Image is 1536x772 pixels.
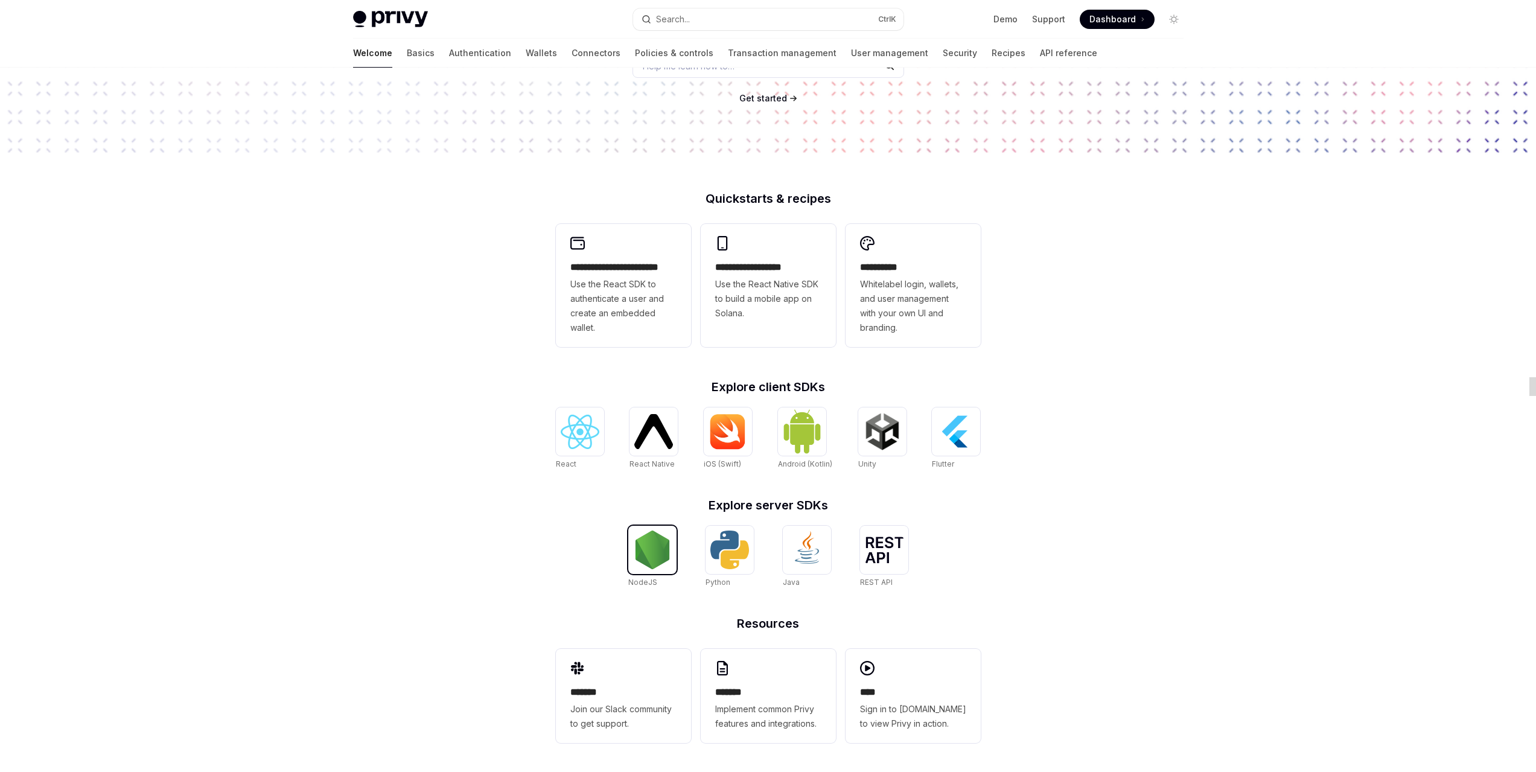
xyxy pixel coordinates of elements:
[701,649,836,743] a: **** **Implement common Privy features and integrations.
[570,702,677,731] span: Join our Slack community to get support.
[706,526,754,589] a: PythonPython
[715,277,821,321] span: Use the React Native SDK to build a mobile app on Solana.
[556,407,604,470] a: ReactReact
[943,39,977,68] a: Security
[860,526,908,589] a: REST APIREST API
[860,702,966,731] span: Sign in to [DOMAIN_NAME] to view Privy in action.
[628,526,677,589] a: NodeJSNodeJS
[863,412,902,451] img: Unity
[709,413,747,450] img: iOS (Swift)
[860,277,966,335] span: Whitelabel login, wallets, and user management with your own UI and branding.
[706,578,730,587] span: Python
[783,578,800,587] span: Java
[633,531,672,569] img: NodeJS
[1040,39,1097,68] a: API reference
[656,12,690,27] div: Search...
[407,39,435,68] a: Basics
[739,92,787,104] a: Get started
[1089,13,1136,25] span: Dashboard
[704,407,752,470] a: iOS (Swift)iOS (Swift)
[556,381,981,393] h2: Explore client SDKs
[556,649,691,743] a: **** **Join our Slack community to get support.
[635,39,713,68] a: Policies & controls
[570,277,677,335] span: Use the React SDK to authenticate a user and create an embedded wallet.
[629,407,678,470] a: React NativeReact Native
[851,39,928,68] a: User management
[932,407,980,470] a: FlutterFlutter
[526,39,557,68] a: Wallets
[783,526,831,589] a: JavaJava
[556,499,981,511] h2: Explore server SDKs
[710,531,749,569] img: Python
[353,39,392,68] a: Welcome
[556,193,981,205] h2: Quickstarts & recipes
[701,224,836,347] a: **** **** **** ***Use the React Native SDK to build a mobile app on Solana.
[353,11,428,28] img: light logo
[932,459,954,468] span: Flutter
[556,459,576,468] span: React
[788,531,826,569] img: Java
[858,407,907,470] a: UnityUnity
[629,459,675,468] span: React Native
[1164,10,1184,29] button: Toggle dark mode
[783,409,821,454] img: Android (Kotlin)
[561,415,599,449] img: React
[572,39,620,68] a: Connectors
[993,13,1018,25] a: Demo
[633,8,903,30] button: Search...CtrlK
[1032,13,1065,25] a: Support
[556,617,981,630] h2: Resources
[1080,10,1155,29] a: Dashboard
[860,578,893,587] span: REST API
[937,412,975,451] img: Flutter
[878,14,896,24] span: Ctrl K
[739,93,787,103] span: Get started
[992,39,1025,68] a: Recipes
[858,459,876,468] span: Unity
[704,459,741,468] span: iOS (Swift)
[634,414,673,448] img: React Native
[778,407,832,470] a: Android (Kotlin)Android (Kotlin)
[846,649,981,743] a: ****Sign in to [DOMAIN_NAME] to view Privy in action.
[728,39,837,68] a: Transaction management
[778,459,832,468] span: Android (Kotlin)
[846,224,981,347] a: **** *****Whitelabel login, wallets, and user management with your own UI and branding.
[628,578,657,587] span: NodeJS
[449,39,511,68] a: Authentication
[715,702,821,731] span: Implement common Privy features and integrations.
[865,537,903,563] img: REST API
